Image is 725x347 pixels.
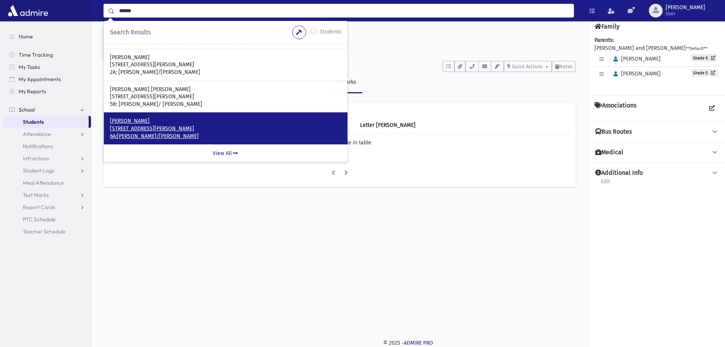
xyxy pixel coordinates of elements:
[23,118,44,125] span: Students
[691,69,717,77] a: Grade 5
[666,5,705,11] span: [PERSON_NAME]
[595,128,632,136] h4: Bus Routes
[19,88,46,95] span: My Reports
[610,56,661,62] span: [PERSON_NAME]
[142,24,576,37] h1: [PERSON_NAME], [PERSON_NAME] (4)
[355,117,478,134] th: Letter Mark
[19,76,61,83] span: My Appointments
[594,37,614,43] b: Parents:
[110,93,341,101] p: [STREET_ADDRESS][PERSON_NAME]
[3,152,91,165] a: Infractions
[19,64,40,70] span: My Tasks
[340,79,356,85] div: Marks
[601,177,610,191] a: Edit
[3,213,91,225] a: PTC Schedule
[23,179,64,186] span: Meal Attendance
[110,29,151,36] span: Search Results
[3,189,91,201] a: Test Marks
[110,117,341,140] a: [PERSON_NAME] [STREET_ADDRESS][PERSON_NAME] 6A:[PERSON_NAME]/[PERSON_NAME]
[115,4,574,18] input: Search
[142,40,576,48] h6: [STREET_ADDRESS] [GEOGRAPHIC_DATA]
[691,54,717,62] a: Grade 6
[104,144,347,162] a: View All
[110,117,341,125] p: [PERSON_NAME]
[552,61,576,72] button: Notes
[3,140,91,152] a: Notifications
[23,167,54,174] span: Student Logs
[594,36,719,89] div: [PERSON_NAME] and [PERSON_NAME]
[320,28,341,37] label: Students
[104,339,713,347] div: © 2025 -
[3,177,91,189] a: Meal Attendance
[594,128,719,136] button: Bus Routes
[3,116,89,128] a: Students
[110,133,341,140] p: 6A:[PERSON_NAME]/[PERSON_NAME]
[404,340,433,346] a: ADMIRE PRO
[666,11,705,17] span: User
[3,73,91,85] a: My Appointments
[110,54,341,76] a: [PERSON_NAME] [STREET_ADDRESS][PERSON_NAME] 2A: [PERSON_NAME]/[PERSON_NAME]
[23,155,49,162] span: Infractions
[110,101,341,108] p: 5B: [PERSON_NAME]/ [PERSON_NAME]
[610,70,661,77] span: [PERSON_NAME]
[3,225,91,238] a: Teacher Schedule
[110,86,341,93] p: [PERSON_NAME] [PERSON_NAME]
[19,33,33,40] span: Home
[23,143,53,150] span: Notifications
[504,61,552,72] button: Quick Actions
[110,125,341,133] p: [STREET_ADDRESS][PERSON_NAME]
[594,169,719,177] button: Additional Info
[23,131,51,138] span: Attendance
[3,30,91,43] a: Home
[705,102,719,115] a: View all Associations
[23,228,65,235] span: Teacher Schedule
[595,149,623,157] h4: Medical
[19,51,53,58] span: Time Tracking
[3,85,91,98] a: My Reports
[104,72,140,93] a: Activity
[3,61,91,73] a: My Tasks
[23,216,56,223] span: PTC Schedule
[595,169,643,177] h4: Additional Info
[110,61,341,69] p: [STREET_ADDRESS][PERSON_NAME]
[3,201,91,213] a: Report Cards
[3,104,91,116] a: School
[19,106,35,113] span: School
[110,54,341,61] p: [PERSON_NAME]
[23,192,49,198] span: Test Marks
[6,3,50,18] img: AdmirePro
[512,64,543,69] span: Quick Actions
[594,23,620,30] h4: Family
[23,204,55,211] span: Report Cards
[559,64,572,69] span: Notes
[110,86,341,108] a: [PERSON_NAME] [PERSON_NAME] [STREET_ADDRESS][PERSON_NAME] 5B: [PERSON_NAME]/ [PERSON_NAME]
[110,69,341,76] p: 2A: [PERSON_NAME]/[PERSON_NAME]
[594,102,636,115] h4: Associations
[3,128,91,140] a: Attendance
[594,149,719,157] button: Medical
[3,165,91,177] a: Student Logs
[3,49,91,61] a: Time Tracking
